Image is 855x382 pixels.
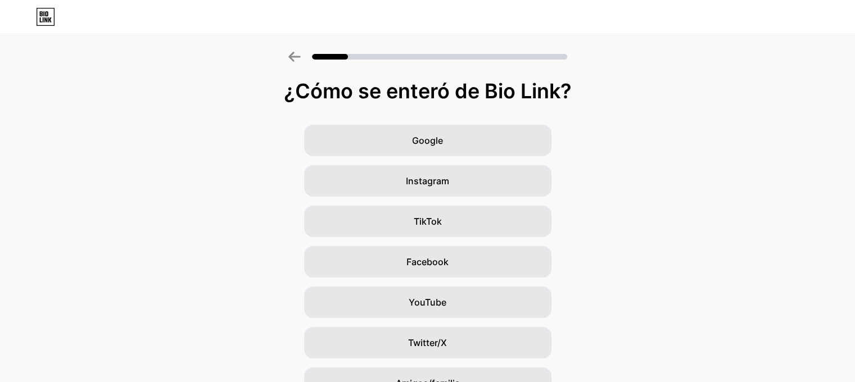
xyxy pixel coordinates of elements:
font: TikTok [414,216,442,227]
font: ¿Cómo se enteró de Bio Link? [284,79,572,103]
font: Facebook [406,256,449,267]
font: Twitter/X [408,337,447,348]
font: YouTube [409,297,446,308]
font: Instagram [406,175,449,187]
font: Google [412,135,443,146]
